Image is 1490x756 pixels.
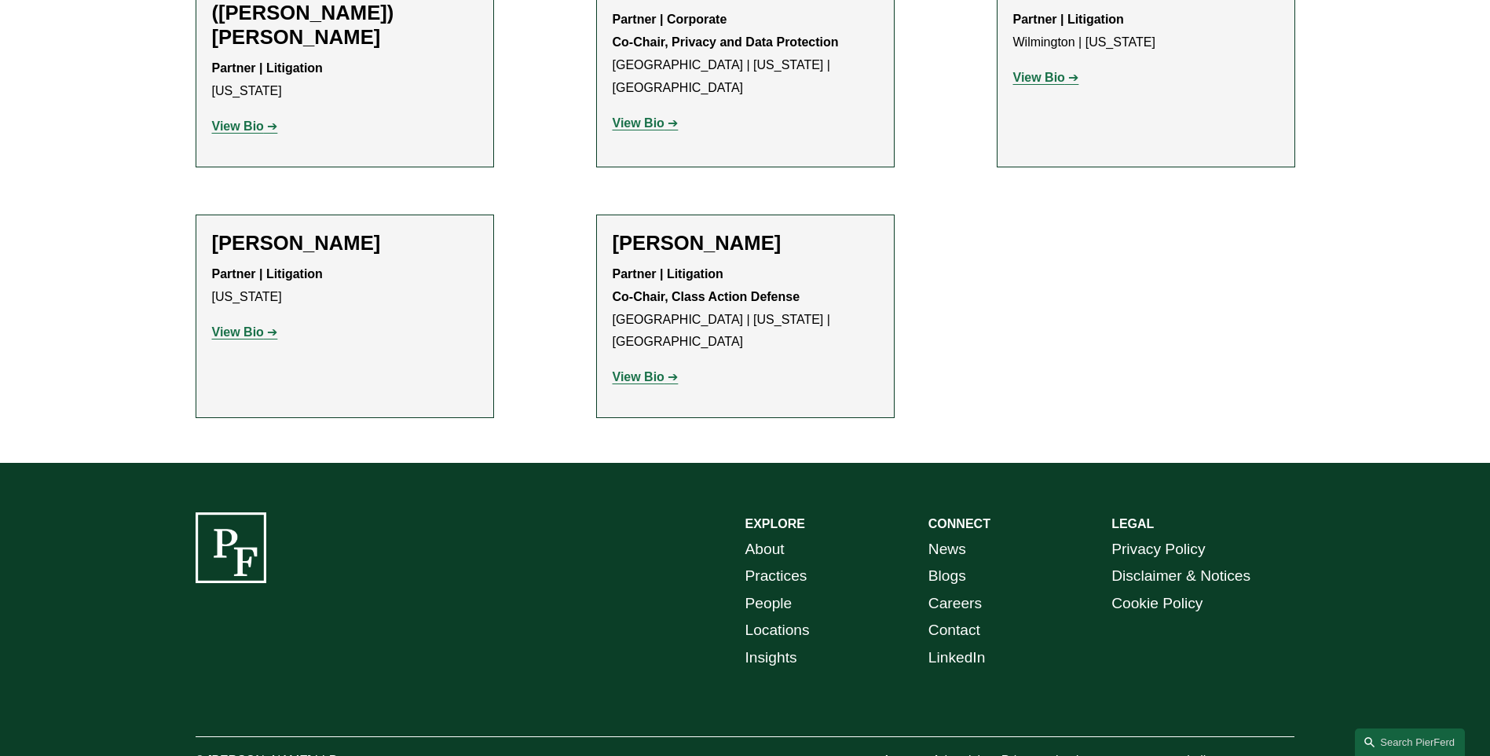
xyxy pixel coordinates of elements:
[1013,71,1065,84] strong: View Bio
[928,517,990,530] strong: CONNECT
[212,325,264,339] strong: View Bio
[928,617,980,644] a: Contact
[745,644,797,672] a: Insights
[1013,9,1279,54] p: Wilmington | [US_STATE]
[212,61,323,75] strong: Partner | Litigation
[1111,517,1154,530] strong: LEGAL
[613,9,878,99] p: [GEOGRAPHIC_DATA] | [US_STATE] | [GEOGRAPHIC_DATA]
[1013,13,1124,26] strong: Partner | Litigation
[212,119,278,133] a: View Bio
[928,590,982,618] a: Careers
[212,267,323,281] strong: Partner | Litigation
[1013,71,1079,84] a: View Bio
[212,57,478,103] p: [US_STATE]
[928,563,966,590] a: Blogs
[613,13,839,49] strong: Partner | Corporate Co-Chair, Privacy and Data Protection
[613,116,664,130] strong: View Bio
[613,370,664,384] strong: View Bio
[745,617,810,644] a: Locations
[212,263,478,309] p: [US_STATE]
[928,644,986,672] a: LinkedIn
[1111,536,1205,563] a: Privacy Policy
[745,590,793,618] a: People
[613,116,679,130] a: View Bio
[613,263,878,354] p: [GEOGRAPHIC_DATA] | [US_STATE] | [GEOGRAPHIC_DATA]
[613,370,679,384] a: View Bio
[745,517,805,530] strong: EXPLORE
[1111,563,1250,590] a: Disclaimer & Notices
[613,231,878,255] h2: [PERSON_NAME]
[745,563,807,590] a: Practices
[928,536,966,563] a: News
[1111,590,1203,618] a: Cookie Policy
[212,325,278,339] a: View Bio
[212,231,478,255] h2: [PERSON_NAME]
[1355,728,1465,756] a: Search this site
[212,119,264,133] strong: View Bio
[745,536,785,563] a: About
[613,267,800,303] strong: Partner | Litigation Co-Chair, Class Action Defense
